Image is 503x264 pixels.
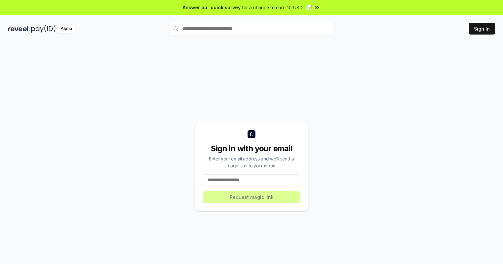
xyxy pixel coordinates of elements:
div: Enter your email address and we’ll send a magic link to your inbox. [203,155,300,169]
div: Alpha [57,25,75,33]
img: logo_small [248,130,255,138]
img: reveel_dark [8,25,30,33]
span: Answer our quick survey [183,4,241,11]
button: Sign In [469,23,495,35]
img: pay_id [31,25,56,33]
div: Sign in with your email [203,143,300,154]
span: for a chance to earn 10 USDT 📝 [242,4,312,11]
